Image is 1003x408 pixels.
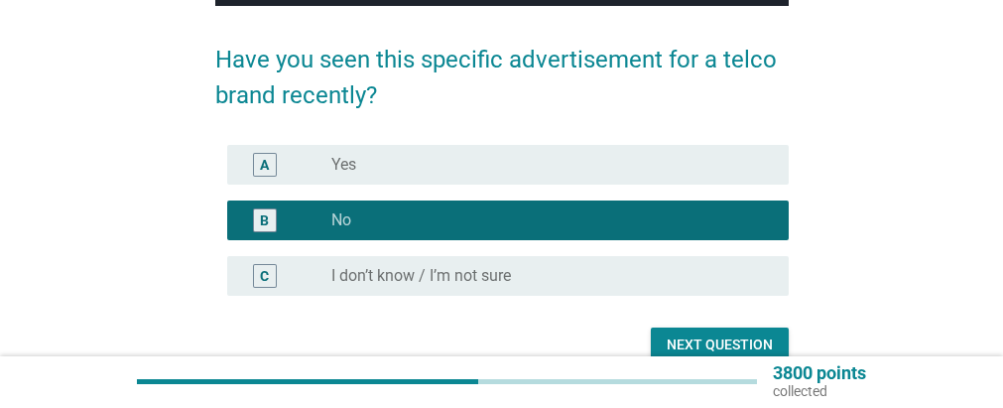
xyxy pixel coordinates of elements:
[260,209,269,230] div: B
[667,335,773,355] div: Next question
[331,210,351,230] label: No
[331,155,356,175] label: Yes
[260,154,269,175] div: A
[773,364,866,382] p: 3800 points
[215,22,789,113] h2: Have you seen this specific advertisement for a telco brand recently?
[773,382,866,400] p: collected
[331,266,511,286] label: I don’t know / I’m not sure
[260,265,269,286] div: C
[651,328,789,363] button: Next question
